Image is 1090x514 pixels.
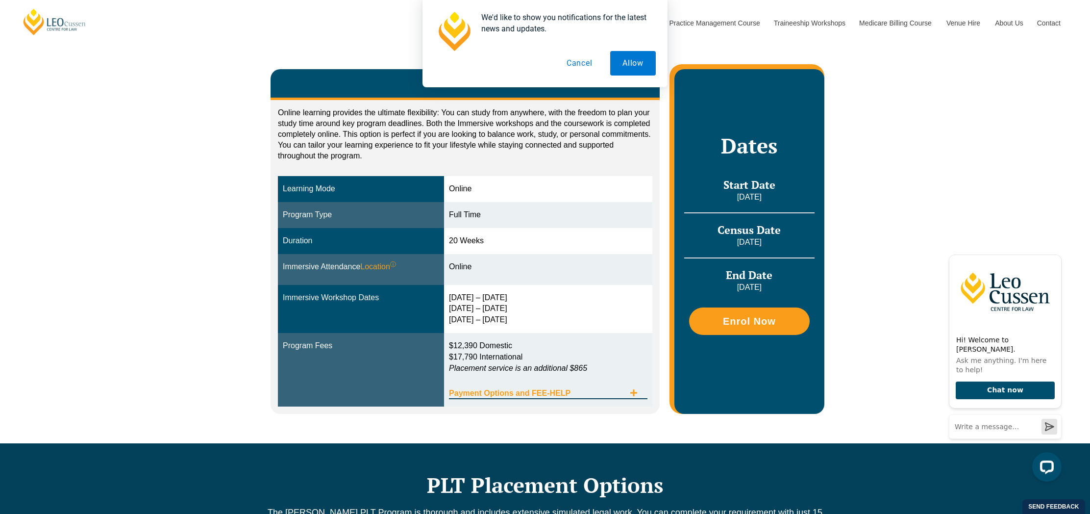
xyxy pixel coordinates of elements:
[283,235,439,247] div: Duration
[360,261,396,273] span: Location
[434,12,473,51] img: notification icon
[266,473,824,497] h2: PLT Placement Options
[449,209,647,221] div: Full Time
[449,353,522,361] span: $17,790 International
[684,192,815,203] p: [DATE]
[473,12,656,34] div: We'd like to show you notifications for the latest news and updates.
[610,51,656,76] button: Allow
[684,133,815,158] h2: Dates
[449,235,647,247] div: 20 Weeks
[684,282,815,293] p: [DATE]
[723,178,775,192] span: Start Date
[390,261,396,268] sup: ⓘ
[283,261,439,273] div: Immersive Attendance
[283,183,439,195] div: Learning Mode
[449,183,647,195] div: Online
[283,209,439,221] div: Program Type
[554,51,605,76] button: Cancel
[283,340,439,352] div: Program Fees
[718,223,781,237] span: Census Date
[283,292,439,304] div: Immersive Workshop Dates
[449,389,625,397] span: Payment Options and FEE-HELP
[684,237,815,248] p: [DATE]
[689,308,810,335] a: Enrol Now
[449,261,647,273] div: Online
[449,364,587,372] em: Placement service is an additional $865
[278,107,652,161] p: Online learning provides the ultimate flexibility: You can study from anywhere, with the freedom ...
[723,316,776,326] span: Enrol Now
[449,341,512,350] span: $12,390 Domestic
[271,69,660,413] div: Tabs. Open items with Enter or Space, close with Escape and navigate using the Arrow keys.
[941,246,1065,489] iframe: LiveChat chat widget
[726,268,772,282] span: End Date
[449,292,647,326] div: [DATE] – [DATE] [DATE] – [DATE] [DATE] – [DATE]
